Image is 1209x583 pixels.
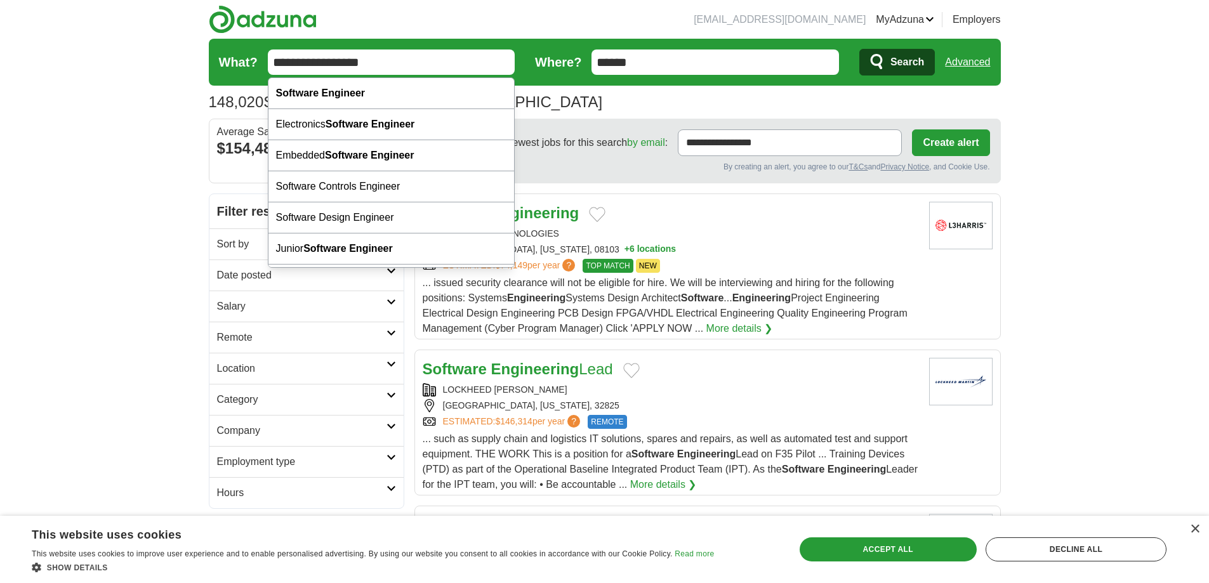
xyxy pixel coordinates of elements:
div: $154,482 [217,137,396,160]
span: ? [567,415,580,428]
div: Electronics [268,109,515,140]
button: +6 locations [624,243,676,256]
a: Location [209,353,404,384]
strong: Engineering [507,292,565,303]
strong: Engineering [732,292,791,303]
strong: Software Engineer [276,88,365,98]
span: 148,020 [209,91,264,114]
div: Software Design Engineer [268,202,515,233]
span: ... issued security clearance will not be eligible for hire. We will be interviewing and hiring f... [423,277,908,334]
a: Date posted [209,259,404,291]
a: Salary [209,291,404,322]
a: Advanced [945,49,990,75]
h2: Filter results [209,194,404,228]
a: Category [209,384,404,415]
button: Search [859,49,935,75]
span: ? [562,259,575,272]
a: Employment type [209,446,404,477]
img: L3Harris Technologies logo [929,202,993,249]
a: Read more, opens a new window [675,549,714,558]
strong: Engineering [677,449,736,459]
strong: Engineering [491,360,579,377]
div: Lead [268,265,515,296]
span: Search [890,49,924,75]
h2: Employment type [217,454,386,469]
button: Create alert [912,129,989,156]
a: Privacy Notice [880,162,929,171]
div: Junior [268,233,515,265]
a: More details ❯ [706,321,773,336]
div: Embedded [268,140,515,171]
span: This website uses cookies to improve user experience and to enable personalised advertising. By u... [32,549,673,558]
button: Add to favorite jobs [589,207,605,222]
a: Hours [209,477,404,508]
div: [GEOGRAPHIC_DATA], [US_STATE], 32825 [423,399,919,412]
span: $146,314 [495,416,532,426]
button: Add to favorite jobs [623,363,640,378]
div: Accept all [800,537,977,561]
a: Company [209,415,404,446]
img: Adzuna logo [209,5,317,34]
strong: Software Engineer [326,119,414,129]
a: MyAdzuna [876,12,934,27]
li: [EMAIL_ADDRESS][DOMAIN_NAME] [694,12,866,27]
label: What? [219,53,258,72]
h2: Location [217,361,386,376]
a: Software EngineeringLead [423,360,613,377]
strong: Software [782,464,825,475]
span: NEW [636,259,660,273]
span: Show details [47,563,108,572]
strong: Software Engineer [303,243,392,254]
label: Where? [535,53,581,72]
div: [GEOGRAPHIC_DATA], [US_STATE], 08103 [423,243,919,256]
strong: Software [423,360,487,377]
h2: Remote [217,330,386,345]
div: Software Controls Engineer [268,171,515,202]
strong: Engineering [491,204,579,221]
a: ESTIMATED:$146,314per year? [443,415,583,429]
span: + [624,243,630,256]
strong: Software Engineer [325,150,414,160]
a: T&Cs [849,162,868,171]
h2: Category [217,392,386,407]
div: Close [1190,525,1199,534]
strong: Engineering [828,464,886,475]
h2: Date posted [217,268,386,283]
div: Average Salary [217,127,396,137]
span: REMOTE [588,415,626,429]
h2: Company [217,423,386,438]
a: Sort by [209,228,404,259]
div: Decline all [986,537,1166,561]
img: Lockheed Martin logo [929,358,993,405]
h2: Sort by [217,237,386,252]
h2: Salary [217,299,386,314]
a: LOCKHEED [PERSON_NAME] [443,384,567,395]
img: Company logo [929,514,993,561]
strong: Software [631,449,675,459]
a: Remote [209,322,404,353]
strong: Software [681,292,724,303]
span: ... such as supply chain and logistics IT solutions, spares and repairs, as well as automated tes... [423,433,918,490]
h2: Hours [217,485,386,501]
div: By creating an alert, you agree to our and , and Cookie Use. [425,161,990,173]
span: Receive the newest jobs for this search : [451,135,668,150]
div: This website uses cookies [32,523,682,542]
h1: Software engineer Jobs in [GEOGRAPHIC_DATA] [209,93,603,110]
a: Employers [953,12,1001,27]
span: TOP MATCH [583,259,633,273]
a: by email [627,137,665,148]
div: Show details [32,561,714,573]
a: More details ❯ [630,477,697,492]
